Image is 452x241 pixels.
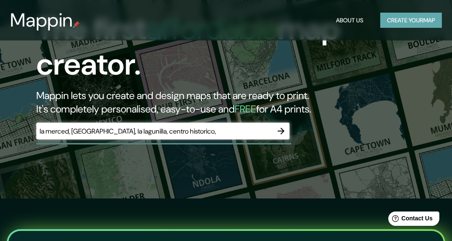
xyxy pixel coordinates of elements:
[36,126,273,136] input: Choose your favourite place
[10,9,73,31] h3: Mappin
[380,13,442,28] button: Create yourmap
[73,21,80,28] img: mappin-pin
[235,102,256,115] h5: FREE
[377,208,443,232] iframe: Help widget launcher
[36,11,398,89] h1: The first map creator.
[333,13,367,28] button: About Us
[36,89,398,116] h2: Mappin lets you create and design maps that are ready to print. It's completely personalised, eas...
